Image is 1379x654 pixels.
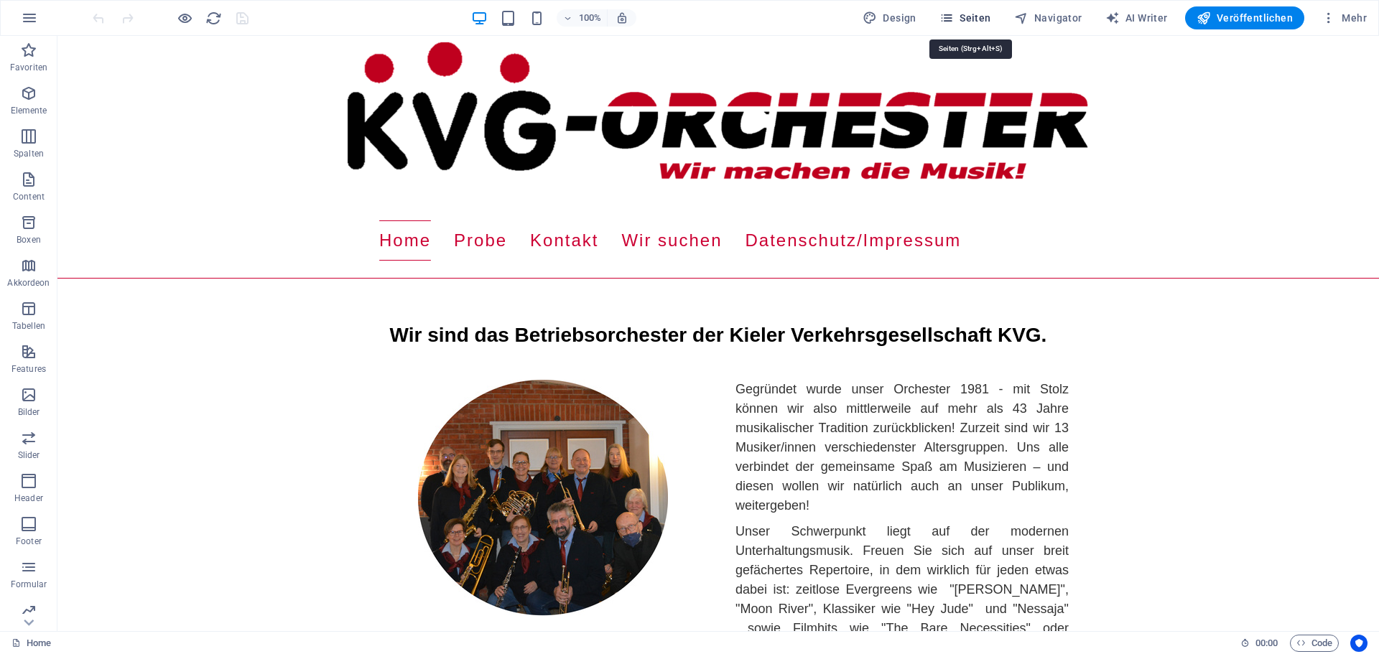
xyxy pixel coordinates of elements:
p: Spalten [14,148,44,159]
p: Tabellen [12,320,45,332]
p: Boxen [17,234,41,246]
p: Favoriten [10,62,47,73]
button: AI Writer [1100,6,1174,29]
p: Content [13,191,45,202]
span: Design [863,11,916,25]
i: Seite neu laden [205,10,222,27]
p: Akkordeon [7,277,50,289]
button: Design [857,6,922,29]
i: Bei Größenänderung Zoomstufe automatisch an das gewählte Gerät anpassen. [616,11,628,24]
button: Mehr [1316,6,1373,29]
button: Veröffentlichen [1185,6,1304,29]
button: Usercentrics [1350,635,1368,652]
button: Seiten [934,6,997,29]
p: Formular [11,579,47,590]
span: Navigator [1014,11,1082,25]
p: Slider [18,449,40,461]
h6: Session-Zeit [1240,635,1278,652]
p: Elemente [11,105,47,116]
span: Mehr [1322,11,1367,25]
p: Bilder [18,406,40,418]
button: reload [205,9,222,27]
button: 100% [557,9,608,27]
p: Features [11,363,46,375]
span: Veröffentlichen [1197,11,1293,25]
h6: 100% [578,9,601,27]
a: Home [11,635,51,652]
div: Design (Strg+Alt+Y) [857,6,922,29]
span: : [1266,637,1268,648]
button: Code [1290,635,1339,652]
button: Navigator [1008,6,1088,29]
span: Seiten [939,11,991,25]
span: 00 00 [1255,635,1278,652]
span: Code [1296,635,1332,652]
button: Klicke hier, um den Vorschau-Modus zu verlassen [176,9,193,27]
p: Footer [16,536,42,547]
p: Header [14,492,43,504]
span: AI Writer [1105,11,1168,25]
